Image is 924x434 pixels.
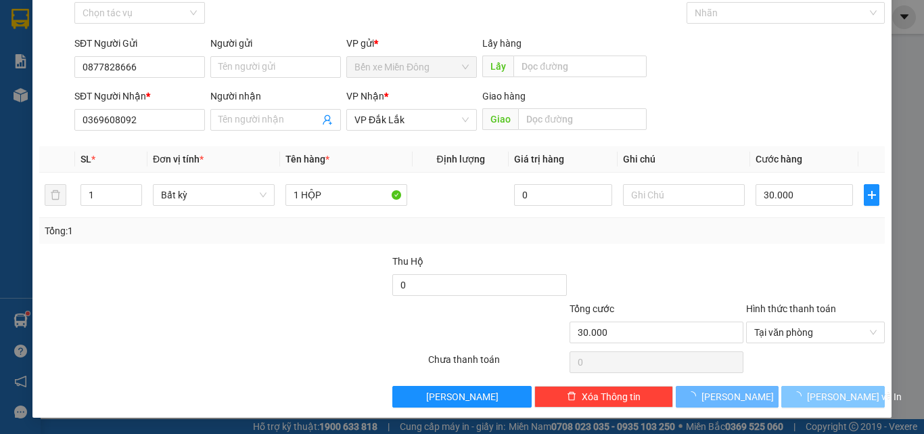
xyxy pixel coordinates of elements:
[687,391,701,401] span: loading
[781,386,885,408] button: [PERSON_NAME] và In
[346,36,477,51] div: VP gửi
[676,386,779,408] button: [PERSON_NAME]
[426,389,499,404] span: [PERSON_NAME]
[482,38,522,49] span: Lấy hàng
[285,184,407,206] input: VD: Bàn, Ghế
[210,36,341,51] div: Người gửi
[754,322,877,343] span: Tại văn phòng
[807,389,902,404] span: [PERSON_NAME] và In
[864,190,879,200] span: plus
[45,223,358,238] div: Tổng: 1
[74,89,205,104] div: SĐT Người Nhận
[792,391,807,401] span: loading
[514,184,611,206] input: 0
[45,184,66,206] button: delete
[392,386,531,408] button: [PERSON_NAME]
[582,389,641,404] span: Xóa Thông tin
[482,108,518,130] span: Giao
[436,154,484,165] span: Định lượng
[392,256,423,267] span: Thu Hộ
[570,303,614,314] span: Tổng cước
[346,91,384,102] span: VP Nhận
[427,352,568,376] div: Chưa thanh toán
[513,56,647,77] input: Dọc đường
[74,36,205,51] div: SĐT Người Gửi
[482,56,513,77] span: Lấy
[567,391,576,402] span: delete
[701,389,774,404] span: [PERSON_NAME]
[534,386,673,408] button: deleteXóa Thông tin
[161,185,267,205] span: Bất kỳ
[756,154,802,165] span: Cước hàng
[514,154,564,165] span: Giá trị hàng
[746,303,836,314] label: Hình thức thanh toán
[518,108,647,130] input: Dọc đường
[210,89,341,104] div: Người nhận
[864,184,879,206] button: plus
[285,154,329,165] span: Tên hàng
[354,110,469,130] span: VP Đắk Lắk
[482,91,526,102] span: Giao hàng
[80,154,91,165] span: SL
[322,114,333,125] span: user-add
[153,154,204,165] span: Đơn vị tính
[354,57,469,77] span: Bến xe Miền Đông
[618,146,750,173] th: Ghi chú
[623,184,745,206] input: Ghi Chú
